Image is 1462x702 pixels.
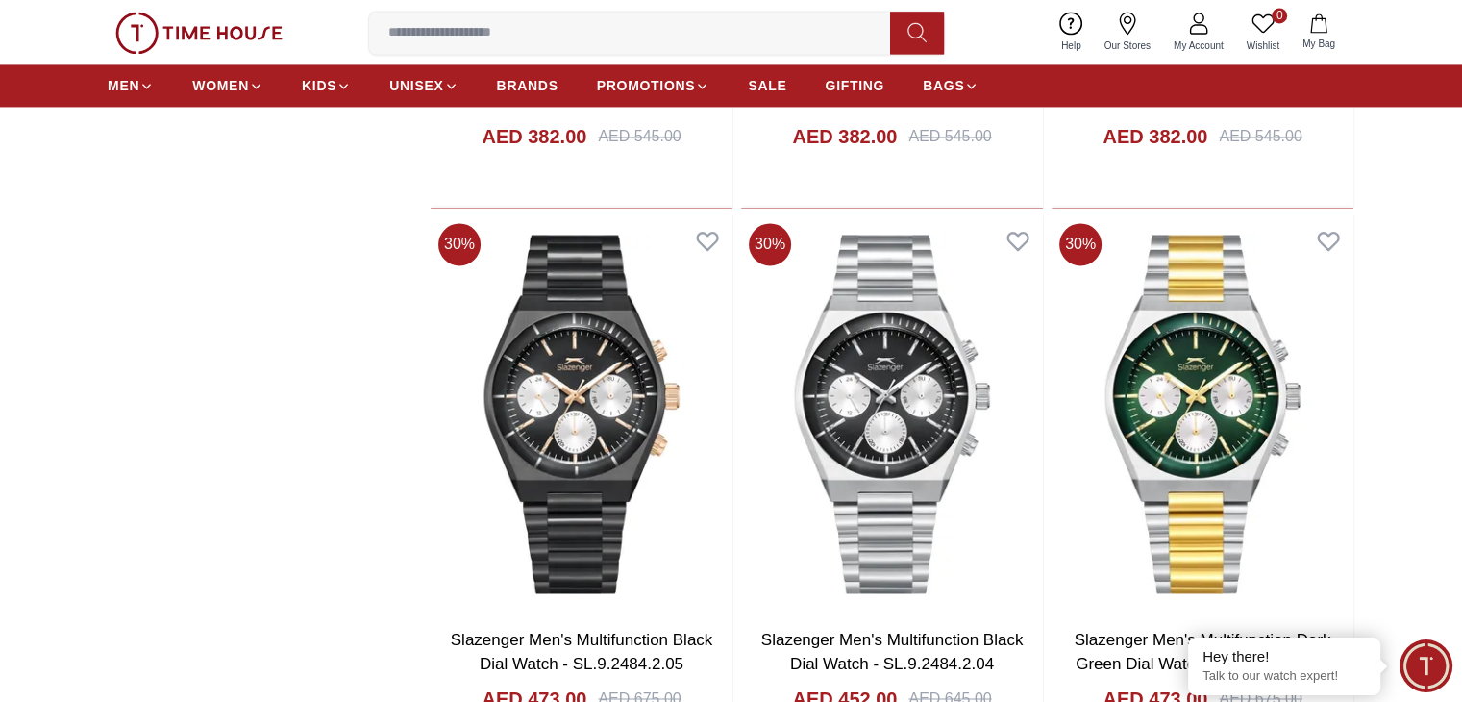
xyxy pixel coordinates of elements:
[1075,631,1331,674] a: Slazenger Men's Multifunction Dark Green Dial Watch - SL.9.2484.2.03
[108,68,154,103] a: MEN
[908,125,991,148] div: AED 545.00
[431,215,732,613] img: Slazenger Men's Multifunction Black Dial Watch - SL.9.2484.2.05
[598,125,681,148] div: AED 545.00
[1052,215,1353,613] img: Slazenger Men's Multifunction Dark Green Dial Watch - SL.9.2484.2.03
[389,68,458,103] a: UNISEX
[1093,8,1162,57] a: Our Stores
[825,76,884,95] span: GIFTING
[761,631,1024,674] a: Slazenger Men's Multifunction Black Dial Watch - SL.9.2484.2.04
[1202,647,1366,666] div: Hey there!
[1059,223,1102,265] span: 30 %
[108,76,139,95] span: MEN
[792,123,897,150] h4: AED 382.00
[192,68,263,103] a: WOMEN
[389,76,443,95] span: UNISEX
[302,68,351,103] a: KIDS
[1050,8,1093,57] a: Help
[302,76,336,95] span: KIDS
[1202,668,1366,685] p: Talk to our watch expert!
[1400,639,1452,692] div: Chat Widget
[1291,10,1347,55] button: My Bag
[1053,38,1089,53] span: Help
[451,631,713,674] a: Slazenger Men's Multifunction Black Dial Watch - SL.9.2484.2.05
[597,68,710,103] a: PROMOTIONS
[497,68,558,103] a: BRANDS
[1235,8,1291,57] a: 0Wishlist
[748,76,786,95] span: SALE
[1272,8,1287,23] span: 0
[1219,125,1301,148] div: AED 545.00
[1166,38,1231,53] span: My Account
[482,123,586,150] h4: AED 382.00
[923,68,979,103] a: BAGS
[192,76,249,95] span: WOMEN
[1239,38,1287,53] span: Wishlist
[749,223,791,265] span: 30 %
[597,76,696,95] span: PROMOTIONS
[1103,123,1207,150] h4: AED 382.00
[748,68,786,103] a: SALE
[923,76,964,95] span: BAGS
[115,12,283,54] img: ...
[1097,38,1158,53] span: Our Stores
[825,68,884,103] a: GIFTING
[1295,37,1343,51] span: My Bag
[497,76,558,95] span: BRANDS
[741,215,1043,613] img: Slazenger Men's Multifunction Black Dial Watch - SL.9.2484.2.04
[438,223,481,265] span: 30 %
